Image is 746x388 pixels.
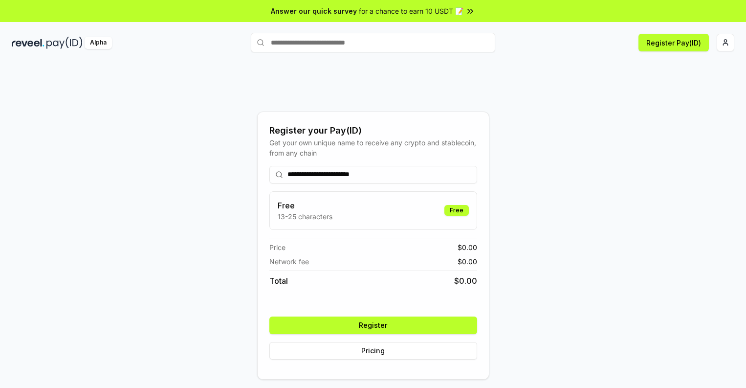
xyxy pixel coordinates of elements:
[269,275,288,287] span: Total
[46,37,83,49] img: pay_id
[269,124,477,137] div: Register your Pay(ID)
[269,242,285,252] span: Price
[12,37,44,49] img: reveel_dark
[271,6,357,16] span: Answer our quick survey
[638,34,709,51] button: Register Pay(ID)
[444,205,469,216] div: Free
[269,342,477,360] button: Pricing
[278,200,332,211] h3: Free
[85,37,112,49] div: Alpha
[454,275,477,287] span: $ 0.00
[458,256,477,267] span: $ 0.00
[269,137,477,158] div: Get your own unique name to receive any crypto and stablecoin, from any chain
[269,256,309,267] span: Network fee
[278,211,332,222] p: 13-25 characters
[458,242,477,252] span: $ 0.00
[269,317,477,334] button: Register
[359,6,463,16] span: for a chance to earn 10 USDT 📝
